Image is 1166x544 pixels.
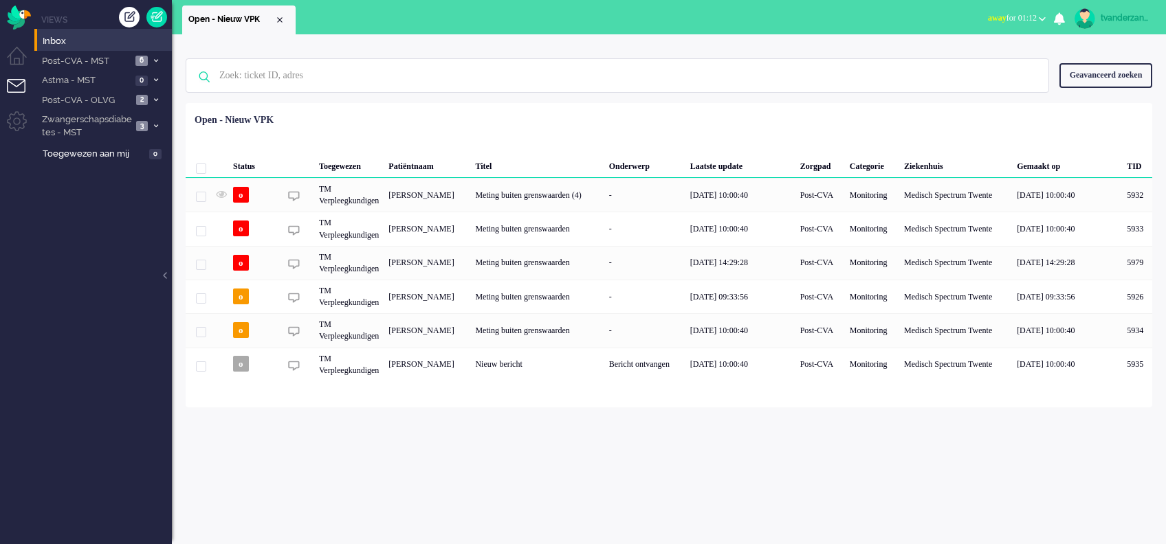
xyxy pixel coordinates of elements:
[795,150,845,178] div: Zorgpad
[233,356,249,372] span: o
[135,76,148,86] span: 0
[1012,150,1122,178] div: Gemaakt op
[182,5,296,34] li: View
[314,150,384,178] div: Toegewezen
[149,149,162,159] span: 0
[314,246,384,280] div: TM Verpleegkundigen
[845,150,899,178] div: Categorie
[1122,178,1152,212] div: 5932
[228,150,280,178] div: Status
[845,313,899,347] div: Monitoring
[40,146,172,161] a: Toegewezen aan mij 0
[988,13,1006,23] span: away
[288,190,300,202] img: ic_chat_grey.svg
[209,59,1030,92] input: Zoek: ticket ID, adres
[1122,348,1152,381] div: 5935
[685,313,795,347] div: [DATE] 10:00:40
[384,313,470,347] div: [PERSON_NAME]
[195,113,274,127] div: Open - Nieuw VPK
[186,313,1152,347] div: 5934
[1012,212,1122,245] div: [DATE] 10:00:40
[1072,8,1152,29] a: tvanderzanden
[288,292,300,304] img: ic_chat_grey.svg
[604,246,685,280] div: -
[845,348,899,381] div: Monitoring
[314,280,384,313] div: TM Verpleegkundigen
[314,212,384,245] div: TM Verpleegkundigen
[288,225,300,236] img: ic_chat_grey.svg
[43,148,145,161] span: Toegewezen aan mij
[845,246,899,280] div: Monitoring
[1122,212,1152,245] div: 5933
[7,47,38,78] li: Dashboard menu
[136,95,148,105] span: 2
[899,280,1012,313] div: Medisch Spectrum Twente
[233,288,249,304] span: o
[845,178,899,212] div: Monitoring
[685,178,795,212] div: [DATE] 10:00:40
[40,55,131,68] span: Post-CVA - MST
[470,178,604,212] div: Meting buiten grenswaarden (4)
[470,212,604,245] div: Meting buiten grenswaarden
[1075,8,1095,29] img: avatar
[135,56,148,66] span: 6
[604,150,685,178] div: Onderwerp
[685,280,795,313] div: [DATE] 09:33:56
[604,313,685,347] div: -
[899,150,1012,178] div: Ziekenhuis
[1012,280,1122,313] div: [DATE] 09:33:56
[845,212,899,245] div: Monitoring
[470,150,604,178] div: Titel
[233,187,249,203] span: o
[186,212,1152,245] div: 5933
[384,280,470,313] div: [PERSON_NAME]
[988,13,1037,23] span: for 01:12
[274,14,285,25] div: Close tab
[7,79,38,110] li: Tickets menu
[845,280,899,313] div: Monitoring
[41,14,172,25] li: Views
[119,7,140,27] div: Creëer ticket
[1012,178,1122,212] div: [DATE] 10:00:40
[604,348,685,381] div: Bericht ontvangen
[899,212,1012,245] div: Medisch Spectrum Twente
[1101,11,1152,25] div: tvanderzanden
[899,348,1012,381] div: Medisch Spectrum Twente
[186,280,1152,313] div: 5926
[384,150,470,178] div: Patiëntnaam
[233,220,249,236] span: o
[685,246,795,280] div: [DATE] 14:29:28
[685,348,795,381] div: [DATE] 10:00:40
[1122,246,1152,280] div: 5979
[470,313,604,347] div: Meting buiten grenswaarden
[288,326,300,337] img: ic_chat_grey.svg
[980,8,1054,28] button: awayfor 01:12
[384,212,470,245] div: [PERSON_NAME]
[233,322,249,338] span: o
[1122,280,1152,313] div: 5926
[795,313,845,347] div: Post-CVA
[40,74,131,87] span: Astma - MST
[470,348,604,381] div: Nieuw bericht
[314,313,384,347] div: TM Verpleegkundigen
[795,212,845,245] div: Post-CVA
[43,35,172,48] span: Inbox
[40,33,172,48] a: Inbox
[40,113,132,139] span: Zwangerschapsdiabetes - MST
[186,348,1152,381] div: 5935
[899,313,1012,347] div: Medisch Spectrum Twente
[7,9,31,19] a: Omnidesk
[604,212,685,245] div: -
[1122,150,1152,178] div: TID
[384,178,470,212] div: [PERSON_NAME]
[7,5,31,30] img: flow_omnibird.svg
[795,246,845,280] div: Post-CVA
[7,111,38,142] li: Admin menu
[314,178,384,212] div: TM Verpleegkundigen
[288,360,300,372] img: ic_chat_grey.svg
[795,178,845,212] div: Post-CVA
[186,59,222,95] img: ic-search-icon.svg
[186,246,1152,280] div: 5979
[40,94,132,107] span: Post-CVA - OLVG
[685,212,795,245] div: [DATE] 10:00:40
